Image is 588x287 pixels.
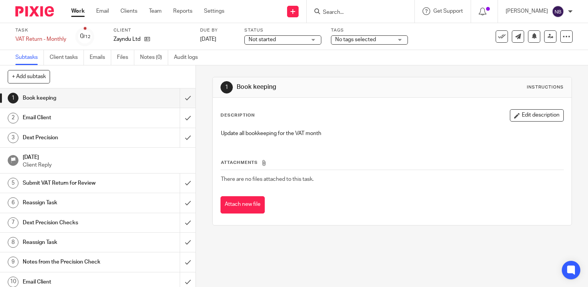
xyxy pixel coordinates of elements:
[8,70,50,83] button: + Add subtask
[8,217,18,228] div: 7
[80,32,90,41] div: 0
[221,130,563,137] p: Update all bookkeeping for the VAT month
[335,37,376,42] span: No tags selected
[8,113,18,123] div: 2
[527,84,564,90] div: Instructions
[114,27,190,33] label: Client
[331,27,408,33] label: Tags
[50,50,84,65] a: Client tasks
[8,132,18,143] div: 3
[15,27,66,33] label: Task
[23,112,122,123] h1: Email Client
[149,7,162,15] a: Team
[96,7,109,15] a: Email
[15,35,66,43] div: VAT Return - Monthly
[8,237,18,248] div: 8
[221,160,258,165] span: Attachments
[23,161,188,169] p: Client Reply
[120,7,137,15] a: Clients
[23,92,122,104] h1: Book keeping
[552,5,564,18] img: svg%3E
[23,177,122,189] h1: Submit VAT Return for Review
[23,256,122,268] h1: Notes from the Precision Check
[23,237,122,248] h1: Reassign Task
[200,37,216,42] span: [DATE]
[510,109,564,122] button: Edit description
[8,197,18,208] div: 6
[237,83,408,91] h1: Book keeping
[220,112,255,118] p: Description
[506,7,548,15] p: [PERSON_NAME]
[173,7,192,15] a: Reports
[8,257,18,267] div: 9
[8,178,18,189] div: 5
[221,177,314,182] span: There are no files attached to this task.
[23,197,122,209] h1: Reassign Task
[84,35,90,39] small: /12
[174,50,204,65] a: Audit logs
[117,50,134,65] a: Files
[433,8,463,14] span: Get Support
[204,7,224,15] a: Settings
[23,217,122,229] h1: Dext Precision Checks
[71,7,85,15] a: Work
[23,152,188,161] h1: [DATE]
[200,27,235,33] label: Due by
[15,50,44,65] a: Subtasks
[15,6,54,17] img: Pixie
[244,27,321,33] label: Status
[322,9,391,16] input: Search
[23,132,122,143] h1: Dext Precision
[114,35,140,43] p: Zayndu Ltd
[8,93,18,103] div: 1
[90,50,111,65] a: Emails
[140,50,168,65] a: Notes (0)
[220,81,233,93] div: 1
[220,196,265,214] button: Attach new file
[249,37,276,42] span: Not started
